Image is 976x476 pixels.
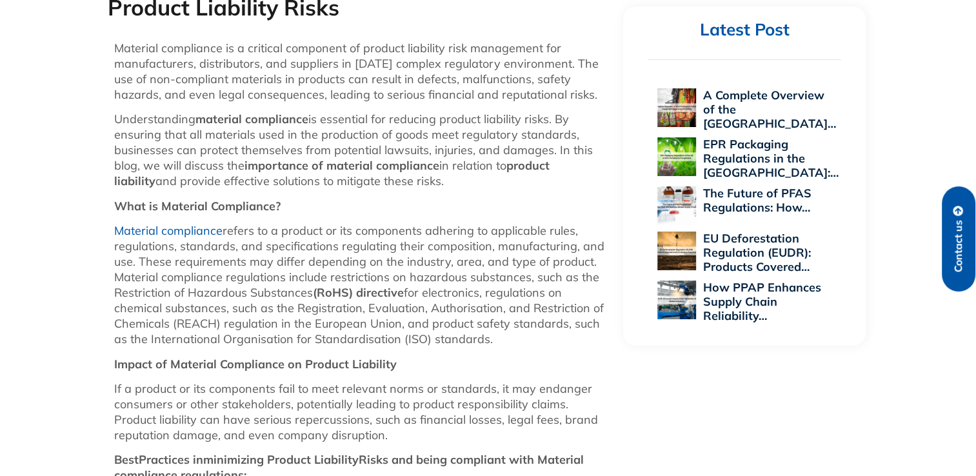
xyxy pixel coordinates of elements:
strong: minimizing Product Liability [203,452,359,467]
strong: product liability [114,158,550,188]
img: How PPAP Enhances Supply Chain Reliability Across Global Industries [657,281,696,319]
p: If a product or its components fail to meet relevant norms or standards, it may endanger consumer... [114,381,604,443]
img: The Future of PFAS Regulations: How 2025 Will Reshape Global Supply Chains [657,186,696,225]
img: EPR Packaging Regulations in the US: A 2025 Compliance Perspective [657,137,696,176]
p: Understanding is essential for reducing product liability risks. By ensuring that all materials u... [114,112,604,189]
strong: Practices in [139,452,203,467]
a: How PPAP Enhances Supply Chain Reliability… [702,280,821,323]
a: Contact us [942,186,975,292]
h2: Latest Post [648,19,841,41]
img: A Complete Overview of the EU Personal Protective Equipment Regulation 2016/425 [657,88,696,127]
img: EU Deforestation Regulation (EUDR): Products Covered and Compliance Essentials [657,232,696,270]
a: EPR Packaging Regulations in the [GEOGRAPHIC_DATA]:… [702,137,838,180]
a: The Future of PFAS Regulations: How… [702,186,811,215]
a: A Complete Overview of the [GEOGRAPHIC_DATA]… [702,88,835,131]
strong: Best [114,452,139,467]
strong: importance of material compliance [244,158,439,173]
a: EU Deforestation Regulation (EUDR): Products Covered… [702,231,810,274]
strong: What is Material Compliance? [114,199,281,213]
b: (RoHS) directive [313,285,404,300]
p: refers to a product or its components adhering to applicable rules, regulations, standards, and s... [114,223,604,347]
strong: Impact of Material Compliance on Product Liability [114,357,397,372]
strong: material compliance [195,112,308,126]
a: Material compliance [114,223,223,238]
p: Material compliance is a critical component of product liability risk management for manufacturer... [114,41,604,103]
span: Contact us [953,220,964,272]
